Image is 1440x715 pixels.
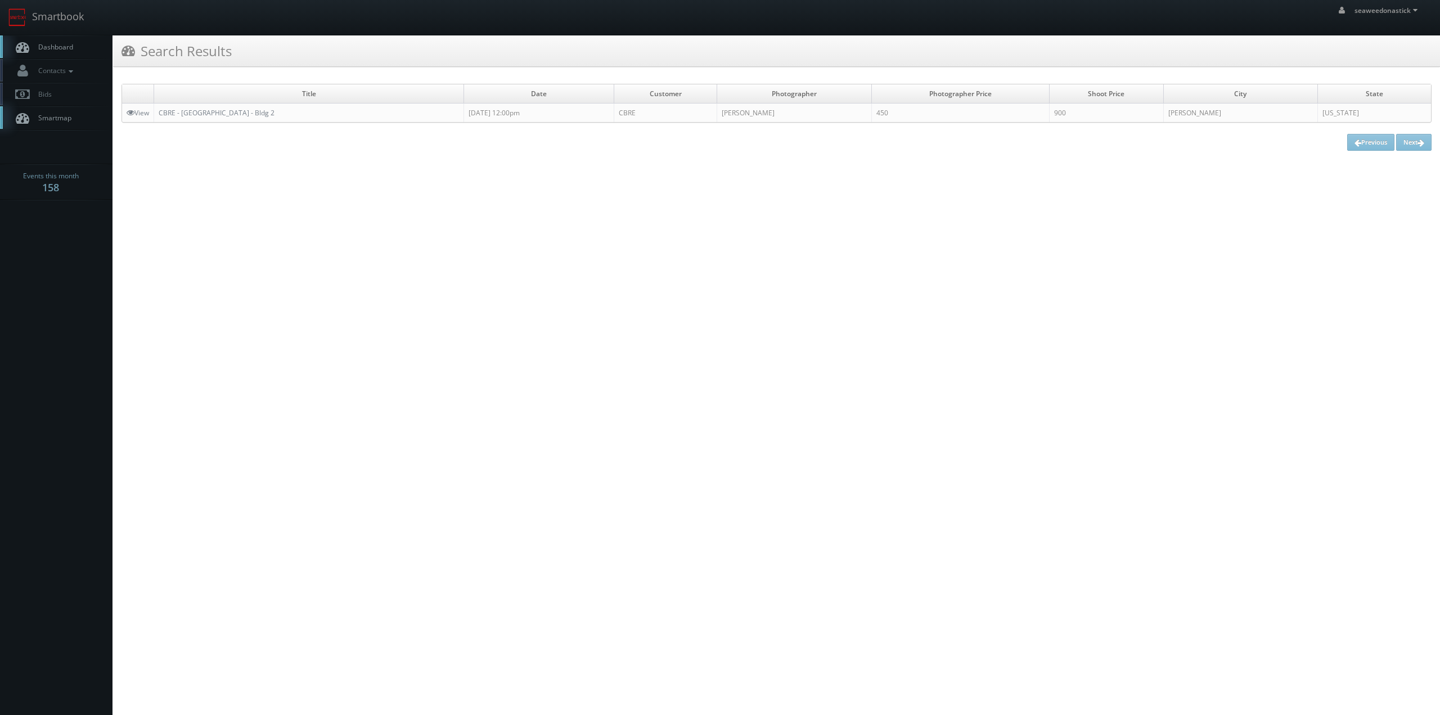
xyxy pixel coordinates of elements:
a: CBRE - [GEOGRAPHIC_DATA] - Bldg 2 [159,108,274,118]
td: [PERSON_NAME] [1163,104,1317,123]
td: State [1317,84,1431,104]
span: Smartmap [33,113,71,123]
td: Title [154,84,464,104]
td: [PERSON_NAME] [717,104,871,123]
td: Photographer [717,84,871,104]
td: Shoot Price [1049,84,1163,104]
td: 900 [1049,104,1163,123]
strong: 158 [42,181,59,194]
td: Date [464,84,614,104]
td: 450 [871,104,1049,123]
td: [US_STATE] [1317,104,1431,123]
td: [DATE] 12:00pm [464,104,614,123]
span: Bids [33,89,52,99]
td: City [1163,84,1317,104]
td: Photographer Price [871,84,1049,104]
span: Events this month [23,170,79,182]
span: Dashboard [33,42,73,52]
a: View [127,108,149,118]
span: seaweedonastick [1354,6,1421,15]
td: CBRE [614,104,717,123]
img: smartbook-logo.png [8,8,26,26]
h3: Search Results [121,41,232,61]
td: Customer [614,84,717,104]
span: Contacts [33,66,76,75]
